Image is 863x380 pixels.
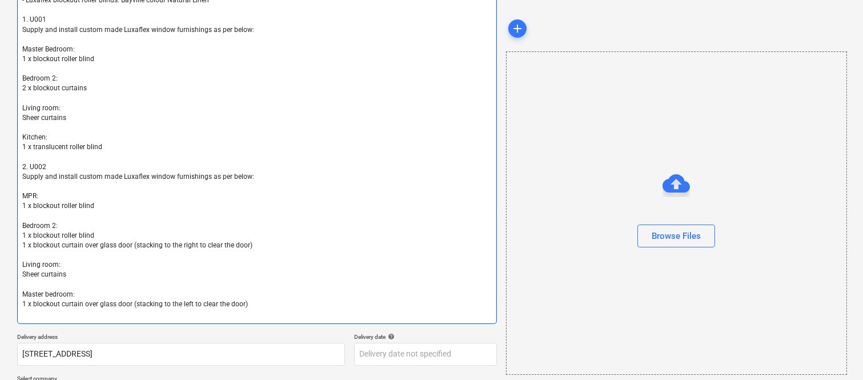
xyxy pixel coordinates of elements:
[17,343,345,366] input: Delivery address
[652,229,701,243] div: Browse Files
[386,333,395,340] span: help
[637,225,715,247] button: Browse Files
[354,343,497,366] input: Delivery date not specified
[354,333,497,341] div: Delivery date
[511,22,524,35] span: add
[17,333,345,343] p: Delivery address
[506,51,847,375] div: Browse Files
